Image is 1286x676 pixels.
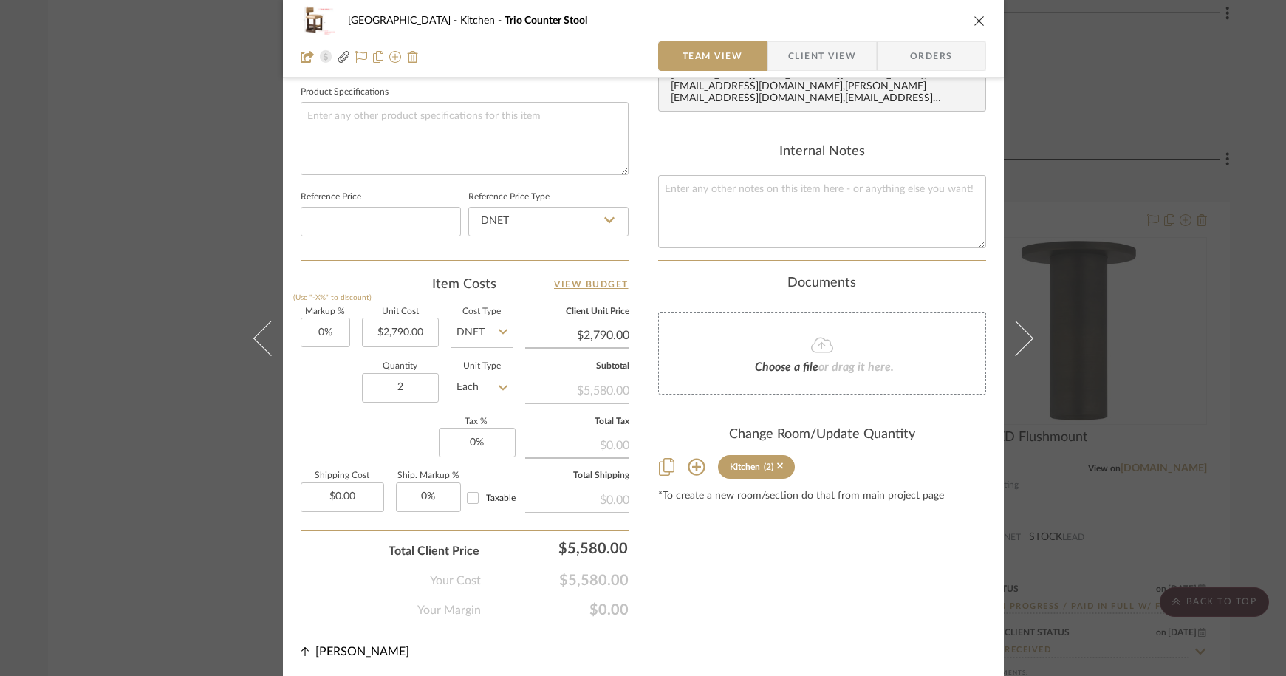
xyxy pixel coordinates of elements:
label: Quantity [362,363,439,370]
label: Ship. Markup % [396,472,461,479]
span: Orders [894,41,969,71]
span: Your Cost [430,572,481,590]
div: Documents [658,276,986,292]
label: Markup % [301,308,350,315]
label: Unit Type [451,363,513,370]
label: Total Tax [525,418,629,426]
div: Change Room/Update Quantity [658,427,986,443]
span: Your Margin [417,601,481,619]
button: close [973,14,986,27]
span: Total Client Price [389,542,479,560]
div: Kitchen [730,462,760,472]
label: Cost Type [451,308,513,315]
div: [PERSON_NAME][EMAIL_ADDRESS][DOMAIN_NAME] , [PERSON_NAME][EMAIL_ADDRESS][DOMAIN_NAME] , [EMAIL_AD... [671,58,979,105]
span: Taxable [486,494,516,502]
span: $5,580.00 [481,572,629,590]
label: Client Unit Price [525,308,629,315]
div: $5,580.00 [525,376,629,403]
label: Shipping Cost [301,472,384,479]
span: or drag it here. [818,361,894,373]
a: View Budget [554,276,629,293]
span: Choose a file [755,361,818,373]
img: 80e975dc-26dc-4e85-bc7a-143a099b5367_48x40.jpg [301,6,336,35]
div: $0.00 [525,485,629,512]
div: (2) [764,462,773,472]
div: $5,580.00 [487,533,635,563]
span: $0.00 [481,601,629,619]
img: Remove from project [407,51,419,63]
label: Total Shipping [525,472,629,479]
label: Reference Price [301,194,361,201]
span: Trio Counter Stool [505,16,587,26]
span: Client View [788,41,856,71]
div: $0.00 [525,431,629,457]
div: *To create a new room/section do that from main project page [658,491,986,502]
span: Team View [683,41,743,71]
div: Internal Notes [658,144,986,160]
div: Item Costs [301,276,629,293]
label: Reference Price Type [468,194,550,201]
span: [GEOGRAPHIC_DATA] [348,16,460,26]
label: Product Specifications [301,89,389,96]
span: [PERSON_NAME] [315,646,409,658]
span: Kitchen [460,16,505,26]
label: Subtotal [525,363,629,370]
label: Tax % [439,418,513,426]
label: Unit Cost [362,308,439,315]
